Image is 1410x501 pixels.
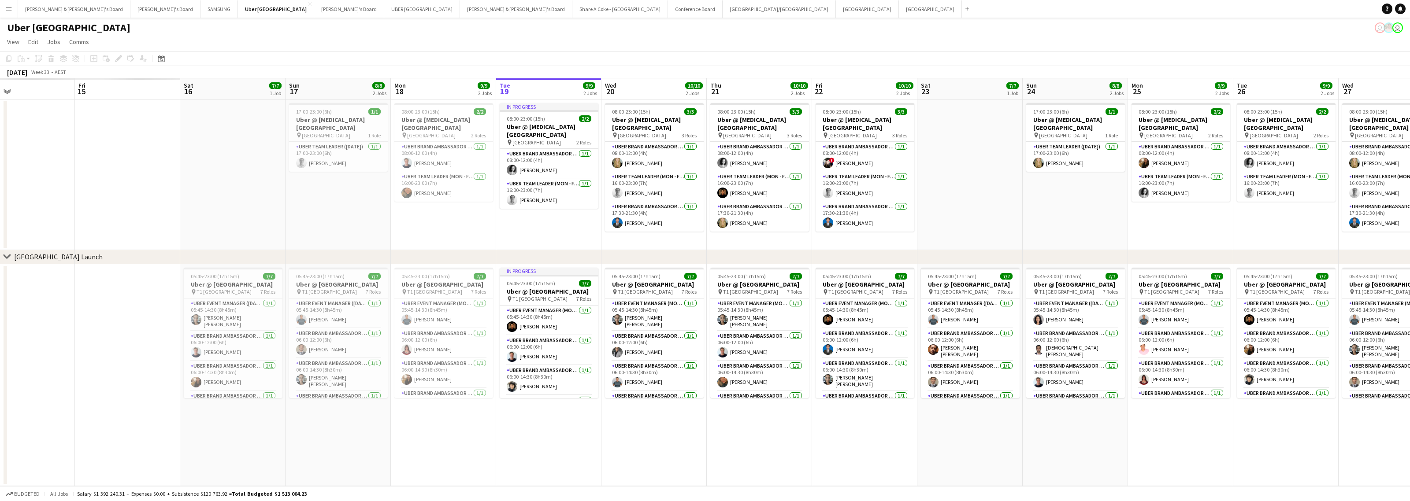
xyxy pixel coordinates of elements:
[1384,22,1394,33] app-user-avatar: Arrence Torres
[7,68,27,77] div: [DATE]
[66,36,93,48] a: Comms
[18,0,130,18] button: [PERSON_NAME] & [PERSON_NAME]'s Board
[232,490,307,497] span: Total Budgeted $1 513 004.23
[314,0,384,18] button: [PERSON_NAME]'s Board
[668,0,723,18] button: Conference Board
[47,38,60,46] span: Jobs
[238,0,314,18] button: Uber [GEOGRAPHIC_DATA]
[77,490,307,497] div: Salary $1 392 240.31 + Expenses $0.00 + Subsistence $120 763.92 =
[572,0,668,18] button: Share A Coke - [GEOGRAPHIC_DATA]
[1375,22,1385,33] app-user-avatar: Nesia Effendi
[899,0,962,18] button: [GEOGRAPHIC_DATA]
[29,69,51,75] span: Week 33
[4,489,41,499] button: Budgeted
[130,0,200,18] button: [PERSON_NAME]'s Board
[48,490,70,497] span: All jobs
[28,38,38,46] span: Edit
[7,38,19,46] span: View
[7,21,130,34] h1: Uber [GEOGRAPHIC_DATA]
[836,0,899,18] button: [GEOGRAPHIC_DATA]
[14,491,40,497] span: Budgeted
[44,36,64,48] a: Jobs
[384,0,460,18] button: UBER [GEOGRAPHIC_DATA]
[4,36,23,48] a: View
[25,36,42,48] a: Edit
[1392,22,1403,33] app-user-avatar: Andy Husen
[460,0,572,18] button: [PERSON_NAME] & [PERSON_NAME]'s Board
[723,0,836,18] button: [GEOGRAPHIC_DATA]/[GEOGRAPHIC_DATA]
[55,69,66,75] div: AEST
[14,252,103,261] div: [GEOGRAPHIC_DATA] Launch
[69,38,89,46] span: Comms
[200,0,238,18] button: SAMSUNG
